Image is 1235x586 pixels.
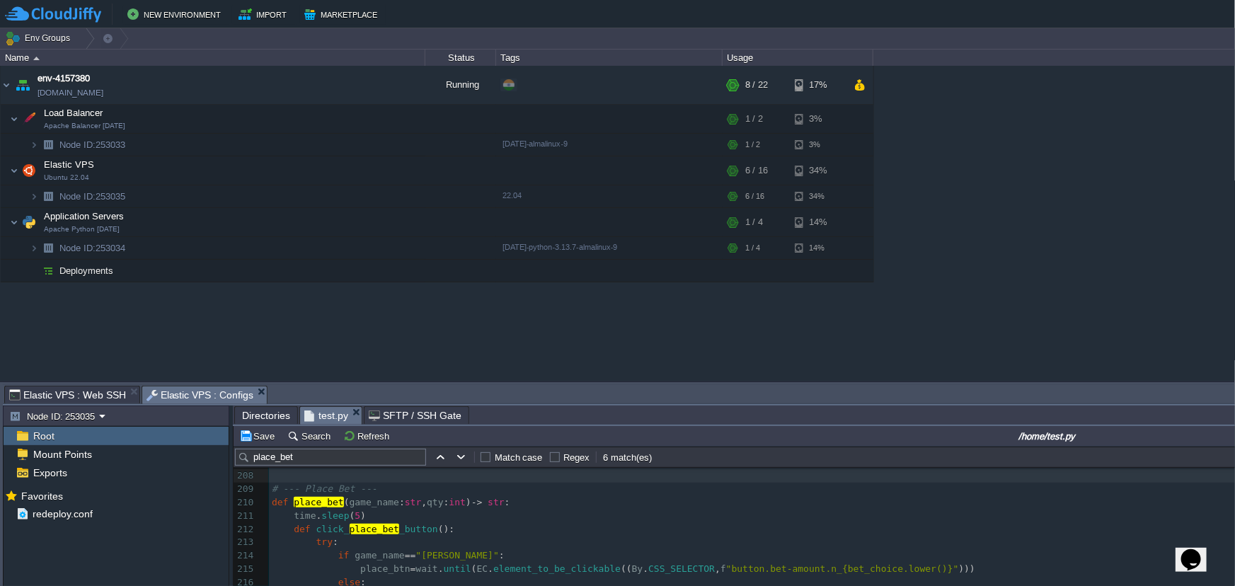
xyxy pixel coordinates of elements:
[795,185,841,207] div: 34%
[360,510,366,521] span: )
[471,563,477,574] span: (
[648,563,715,574] span: CSS_SELECTOR
[444,497,449,507] span: :
[38,71,90,86] a: env-4157380
[239,6,292,23] button: Import
[421,497,427,507] span: ,
[499,550,505,561] span: :
[350,510,355,521] span: (
[294,510,316,521] span: time
[147,386,254,404] span: Elastic VPS : Configs
[410,563,416,574] span: =
[59,243,96,253] span: Node ID:
[272,497,288,507] span: def
[58,265,115,277] a: Deployments
[338,550,350,561] span: if
[42,159,96,171] span: Elastic VPS
[745,134,760,156] div: 1 / 2
[294,497,343,507] span: place_bet
[564,452,590,463] label: Regex
[58,190,127,202] span: 253035
[723,50,873,66] div: Usage
[399,497,405,507] span: :
[30,507,95,520] span: redeploy.conf
[42,210,126,222] span: Application Servers
[5,6,101,23] img: CloudJiffy
[30,430,57,442] span: Root
[30,466,69,479] a: Exports
[438,524,454,534] span: ():
[745,66,768,104] div: 8 / 22
[10,208,18,236] img: AMDAwAAAACH5BAEAAAAALAAAAAABAAEAAAICRAEAOw==
[234,523,256,536] div: 212
[272,483,377,494] span: # --- Place Bet ---
[5,28,75,48] button: Env Groups
[343,430,394,442] button: Refresh
[1,66,12,104] img: AMDAwAAAACH5BAEAAAAALAAAAAABAAEAAAICRAEAOw==
[234,563,256,576] div: 215
[795,208,841,236] div: 14%
[234,483,256,496] div: 209
[745,208,763,236] div: 1 / 4
[234,536,256,549] div: 213
[726,563,959,574] span: "button.bet-amount.n_{bet_choice.lower()}"
[426,50,495,66] div: Status
[294,524,310,534] span: def
[19,208,39,236] img: AMDAwAAAACH5BAEAAAAALAAAAAABAAEAAAICRAEAOw==
[30,448,94,461] a: Mount Points
[10,156,18,185] img: AMDAwAAAACH5BAEAAAAALAAAAAABAAEAAAICRAEAOw==
[38,260,58,282] img: AMDAwAAAACH5BAEAAAAALAAAAAABAAEAAAICRAEAOw==
[42,108,105,118] a: Load BalancerApache Balancer [DATE]
[369,407,461,424] span: SFTP / SSH Gate
[344,497,350,507] span: (
[502,139,568,148] span: [DATE]-almalinux-9
[745,156,768,185] div: 6 / 16
[58,190,127,202] a: Node ID:253035
[42,211,126,222] a: Application ServersApache Python [DATE]
[38,86,103,100] a: [DOMAIN_NAME]
[59,191,96,202] span: Node ID:
[18,490,65,502] a: Favorites
[477,563,488,574] span: EC
[745,237,760,259] div: 1 / 4
[13,66,33,104] img: AMDAwAAAACH5BAEAAAAALAAAAAABAAEAAAICRAEAOw==
[44,173,89,182] span: Ubuntu 22.04
[795,134,841,156] div: 3%
[720,563,726,574] span: f
[321,510,349,521] span: sleep
[9,386,126,403] span: Elastic VPS : Web SSH
[497,50,722,66] div: Tags
[405,497,421,507] span: str
[405,550,416,561] span: ==
[502,191,522,200] span: 22.04
[495,452,543,463] label: Match case
[745,185,764,207] div: 6 / 16
[234,496,256,510] div: 210
[316,536,333,547] span: try
[59,139,96,150] span: Node ID:
[234,549,256,563] div: 214
[19,156,39,185] img: AMDAwAAAACH5BAEAAAAALAAAAAABAAEAAAICRAEAOw==
[10,105,18,133] img: AMDAwAAAACH5BAEAAAAALAAAAAABAAEAAAICRAEAOw==
[299,406,362,424] li: /home/test.py
[58,139,127,151] a: Node ID:253033
[44,225,120,234] span: Apache Python [DATE]
[30,237,38,259] img: AMDAwAAAACH5BAEAAAAALAAAAAABAAEAAAICRAEAOw==
[1176,529,1221,572] iframe: chat widget
[234,510,256,523] div: 211
[333,536,338,547] span: :
[488,497,504,507] span: str
[416,550,499,561] span: "[PERSON_NAME]"
[795,237,841,259] div: 14%
[621,563,632,574] span: ((
[350,524,399,534] span: place_bet
[58,242,127,254] span: 253034
[444,563,471,574] span: until
[493,563,621,574] span: element_to_be_clickable
[42,107,105,119] span: Load Balancer
[304,407,348,425] span: test.py
[449,497,466,507] span: int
